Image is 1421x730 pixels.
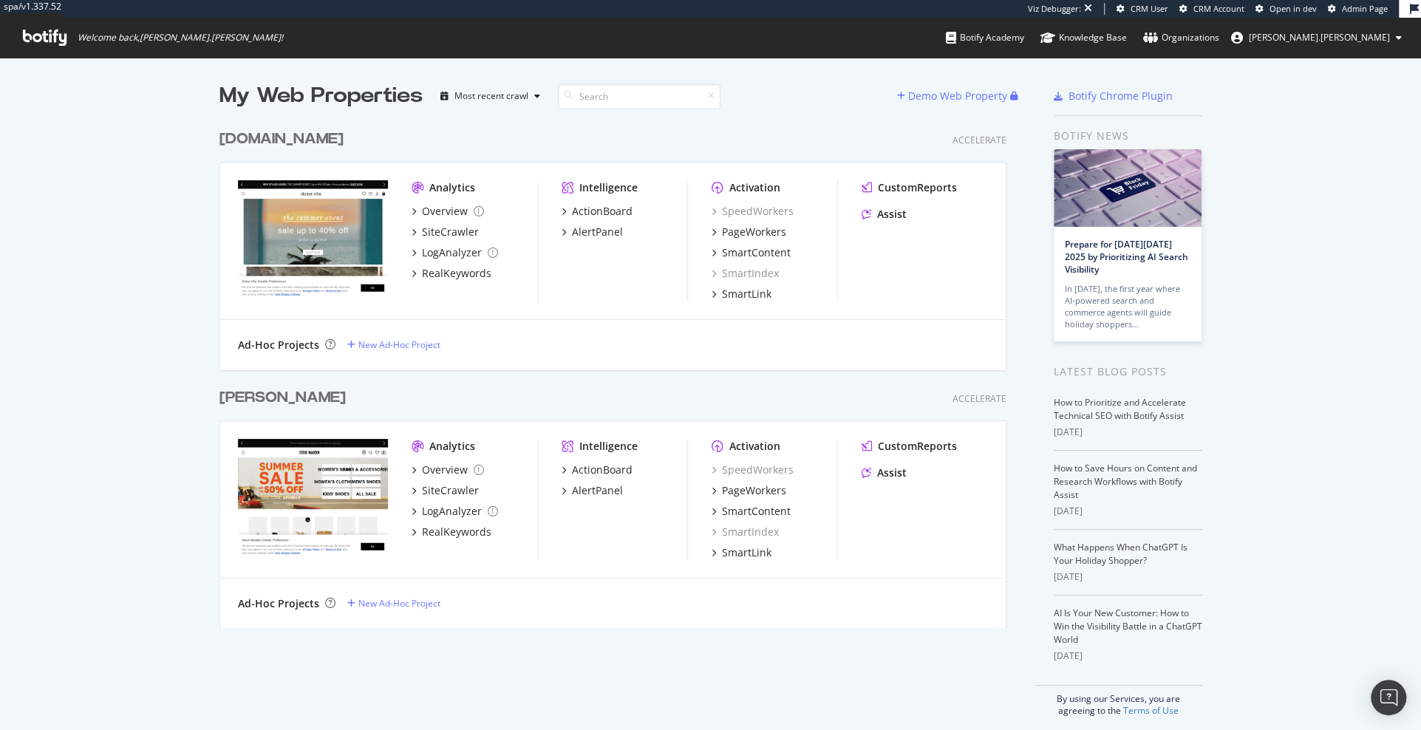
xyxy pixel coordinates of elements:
[946,18,1024,58] a: Botify Academy
[219,81,423,111] div: My Web Properties
[562,225,623,239] a: AlertPanel
[878,439,957,454] div: CustomReports
[1143,18,1219,58] a: Organizations
[1054,462,1197,501] a: How to Save Hours on Content and Research Workflows with Botify Assist
[572,463,633,477] div: ActionBoard
[862,465,907,480] a: Assist
[358,597,440,610] div: New Ad-Hoc Project
[1054,570,1202,584] div: [DATE]
[1065,283,1190,330] div: In [DATE], the first year where AI-powered search and commerce agents will guide holiday shoppers…
[712,287,771,301] a: SmartLink
[422,483,479,498] div: SiteCrawler
[712,245,791,260] a: SmartContent
[712,204,794,219] a: SpeedWorkers
[219,387,346,409] div: [PERSON_NAME]
[412,266,491,281] a: RealKeywords
[722,483,786,498] div: PageWorkers
[1270,3,1317,14] span: Open in dev
[1131,3,1168,14] span: CRM User
[1054,426,1202,439] div: [DATE]
[1249,31,1390,44] span: ryan.flanagan
[1054,89,1173,103] a: Botify Chrome Plugin
[1054,541,1187,567] a: What Happens When ChatGPT Is Your Holiday Shopper?
[412,245,498,260] a: LogAnalyzer
[1035,685,1202,717] div: By using our Services, you are agreeing to the
[562,463,633,477] a: ActionBoard
[238,180,388,300] img: www.dolcevita.com
[422,266,491,281] div: RealKeywords
[562,204,633,219] a: ActionBoard
[946,30,1024,45] div: Botify Academy
[219,387,352,409] a: [PERSON_NAME]
[579,180,638,195] div: Intelligence
[454,92,528,100] div: Most recent crawl
[412,504,498,519] a: LogAnalyzer
[412,225,479,239] a: SiteCrawler
[572,483,623,498] div: AlertPanel
[1371,680,1406,715] div: Open Intercom Messenger
[1040,30,1127,45] div: Knowledge Base
[412,525,491,539] a: RealKeywords
[897,84,1010,108] button: Demo Web Property
[1117,3,1168,15] a: CRM User
[1123,704,1179,717] a: Terms of Use
[1054,149,1202,227] img: Prepare for Black Friday 2025 by Prioritizing AI Search Visibility
[862,439,957,454] a: CustomReports
[1342,3,1388,14] span: Admin Page
[862,207,907,222] a: Assist
[347,338,440,351] a: New Ad-Hoc Project
[722,245,791,260] div: SmartContent
[1328,3,1388,15] a: Admin Page
[897,89,1010,102] a: Demo Web Property
[1040,18,1127,58] a: Knowledge Base
[722,545,771,560] div: SmartLink
[429,180,475,195] div: Analytics
[219,111,1018,628] div: grid
[712,266,779,281] a: SmartIndex
[908,89,1007,103] div: Demo Web Property
[579,439,638,454] div: Intelligence
[953,134,1006,146] div: Accelerate
[1054,364,1202,380] div: Latest Blog Posts
[1054,649,1202,663] div: [DATE]
[877,465,907,480] div: Assist
[862,180,957,195] a: CustomReports
[412,463,484,477] a: Overview
[1255,3,1317,15] a: Open in dev
[422,463,468,477] div: Overview
[722,287,771,301] div: SmartLink
[572,204,633,219] div: ActionBoard
[219,129,344,150] div: [DOMAIN_NAME]
[1219,26,1414,50] button: [PERSON_NAME].[PERSON_NAME]
[712,545,771,560] a: SmartLink
[1179,3,1244,15] a: CRM Account
[422,204,468,219] div: Overview
[878,180,957,195] div: CustomReports
[238,338,319,352] div: Ad-Hoc Projects
[712,225,786,239] a: PageWorkers
[422,245,482,260] div: LogAnalyzer
[1054,396,1186,422] a: How to Prioritize and Accelerate Technical SEO with Botify Assist
[422,525,491,539] div: RealKeywords
[78,32,283,44] span: Welcome back, [PERSON_NAME].[PERSON_NAME] !
[953,392,1006,405] div: Accelerate
[412,204,484,219] a: Overview
[238,439,388,559] img: www.stevemadden.com
[219,129,350,150] a: [DOMAIN_NAME]
[877,207,907,222] div: Assist
[562,483,623,498] a: AlertPanel
[347,597,440,610] a: New Ad-Hoc Project
[422,504,482,519] div: LogAnalyzer
[1054,505,1202,518] div: [DATE]
[1065,238,1188,276] a: Prepare for [DATE][DATE] 2025 by Prioritizing AI Search Visibility
[712,483,786,498] a: PageWorkers
[572,225,623,239] div: AlertPanel
[712,525,779,539] div: SmartIndex
[412,483,479,498] a: SiteCrawler
[729,180,780,195] div: Activation
[712,463,794,477] a: SpeedWorkers
[358,338,440,351] div: New Ad-Hoc Project
[1193,3,1244,14] span: CRM Account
